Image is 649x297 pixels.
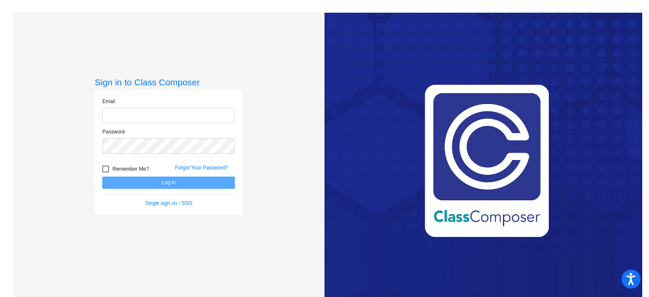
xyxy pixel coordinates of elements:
[112,164,149,174] span: Remember Me?
[95,77,243,87] h3: Sign in to Class Composer
[102,177,235,189] button: Log In
[102,98,115,105] label: Email
[102,128,125,136] label: Password
[145,200,192,206] a: Single sign on - SSO
[175,165,228,171] a: Forgot Your Password?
